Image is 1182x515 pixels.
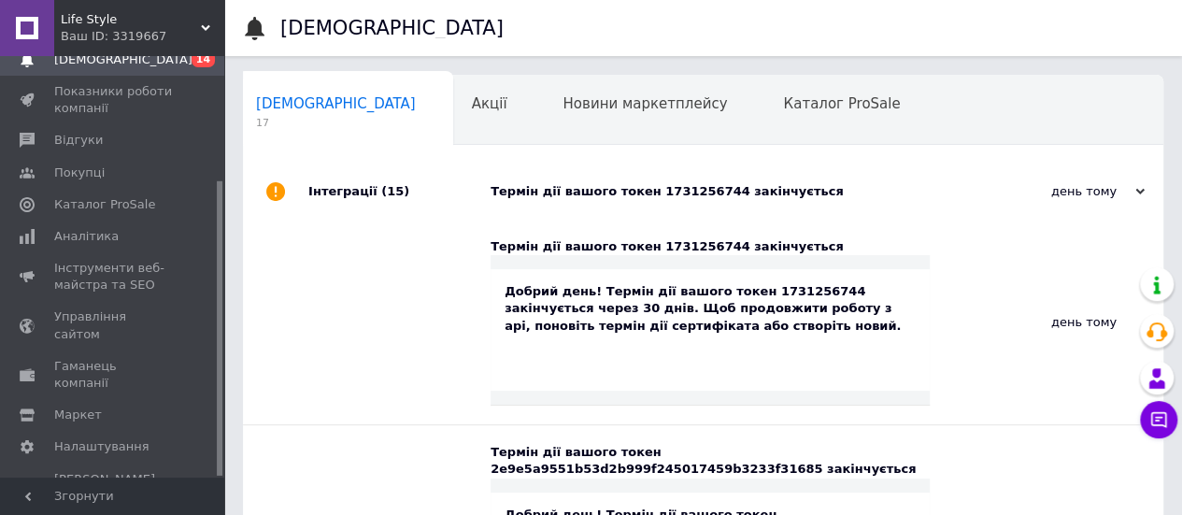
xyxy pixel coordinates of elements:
span: Показники роботи компанії [54,83,173,117]
span: Маркет [54,407,102,423]
span: Новини маркетплейсу [563,95,727,112]
span: [DEMOGRAPHIC_DATA] [256,95,416,112]
h1: [DEMOGRAPHIC_DATA] [280,17,504,39]
div: Термін дії вашого токен 1731256744 закінчується [491,238,930,255]
div: день тому [930,220,1163,424]
button: Чат з покупцем [1140,401,1177,438]
span: Акції [472,95,507,112]
div: Добрий день! Термін дії вашого токен 1731256744 закінчується через 30 днів. Щоб продовжити роботу... [505,283,916,335]
div: Ваш ID: 3319667 [61,28,224,45]
span: Аналітика [54,228,119,245]
span: (15) [381,184,409,198]
span: Гаманець компанії [54,358,173,392]
span: Відгуки [54,132,103,149]
span: Life Style [61,11,201,28]
span: Інструменти веб-майстра та SEO [54,260,173,293]
div: Термін дії вашого токен 1731256744 закінчується [491,183,958,200]
span: Покупці [54,165,105,181]
span: Каталог ProSale [783,95,900,112]
div: Термін дії вашого токен 2e9e5a9551b53d2b999f245017459b3233f31685 закінчується [491,444,930,478]
span: Налаштування [54,438,150,455]
span: [DEMOGRAPHIC_DATA] [54,51,192,68]
span: 17 [256,116,416,130]
div: Інтеграції [308,164,491,220]
span: 14 [192,51,215,67]
div: день тому [958,183,1145,200]
span: Каталог ProSale [54,196,155,213]
span: Управління сайтом [54,308,173,342]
